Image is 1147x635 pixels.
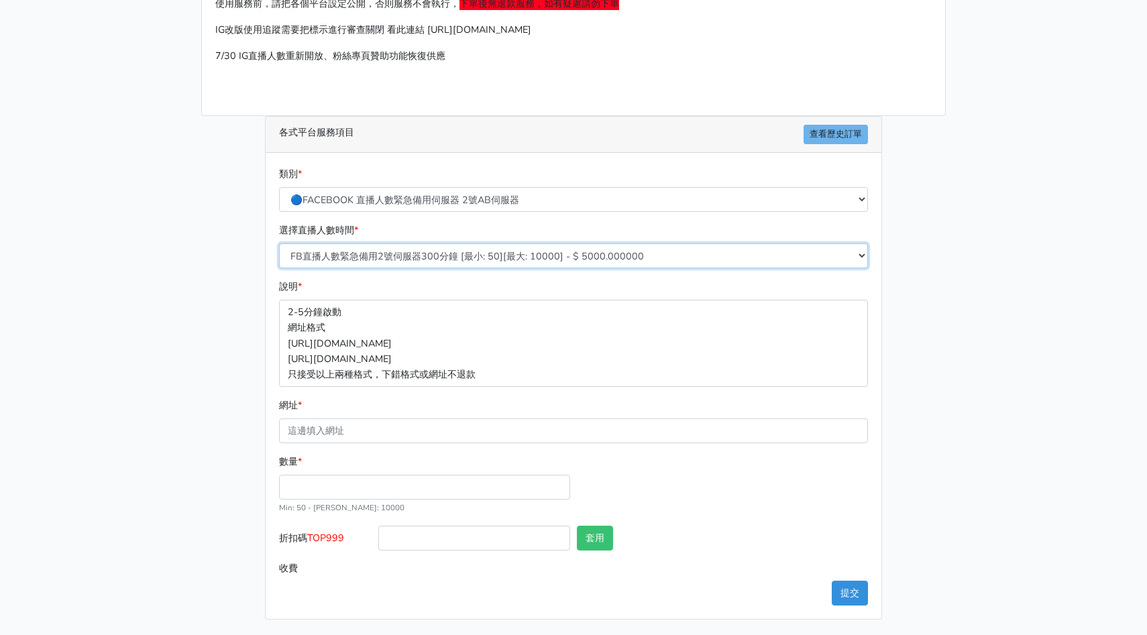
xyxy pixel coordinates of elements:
p: IG改版使用追蹤需要把標示進行審查關閉 看此連結 [URL][DOMAIN_NAME] [215,22,932,38]
button: 套用 [577,526,613,551]
label: 網址 [279,398,302,413]
label: 類別 [279,166,302,182]
a: 查看歷史訂單 [804,125,868,144]
label: 數量 [279,454,302,469]
div: 各式平台服務項目 [266,117,881,153]
p: 2-5分鐘啟動 網址格式 [URL][DOMAIN_NAME] [URL][DOMAIN_NAME] 只接受以上兩種格式，下錯格式或網址不退款 [279,300,868,386]
button: 提交 [832,581,868,605]
span: TOP999 [307,531,344,544]
p: 7/30 IG直播人數重新開放、粉絲專頁贊助功能恢復供應 [215,48,932,64]
label: 選擇直播人數時間 [279,223,358,238]
small: Min: 50 - [PERSON_NAME]: 10000 [279,502,404,513]
label: 說明 [279,279,302,294]
input: 這邊填入網址 [279,418,868,443]
label: 折扣碼 [276,526,375,556]
label: 收費 [276,556,375,581]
